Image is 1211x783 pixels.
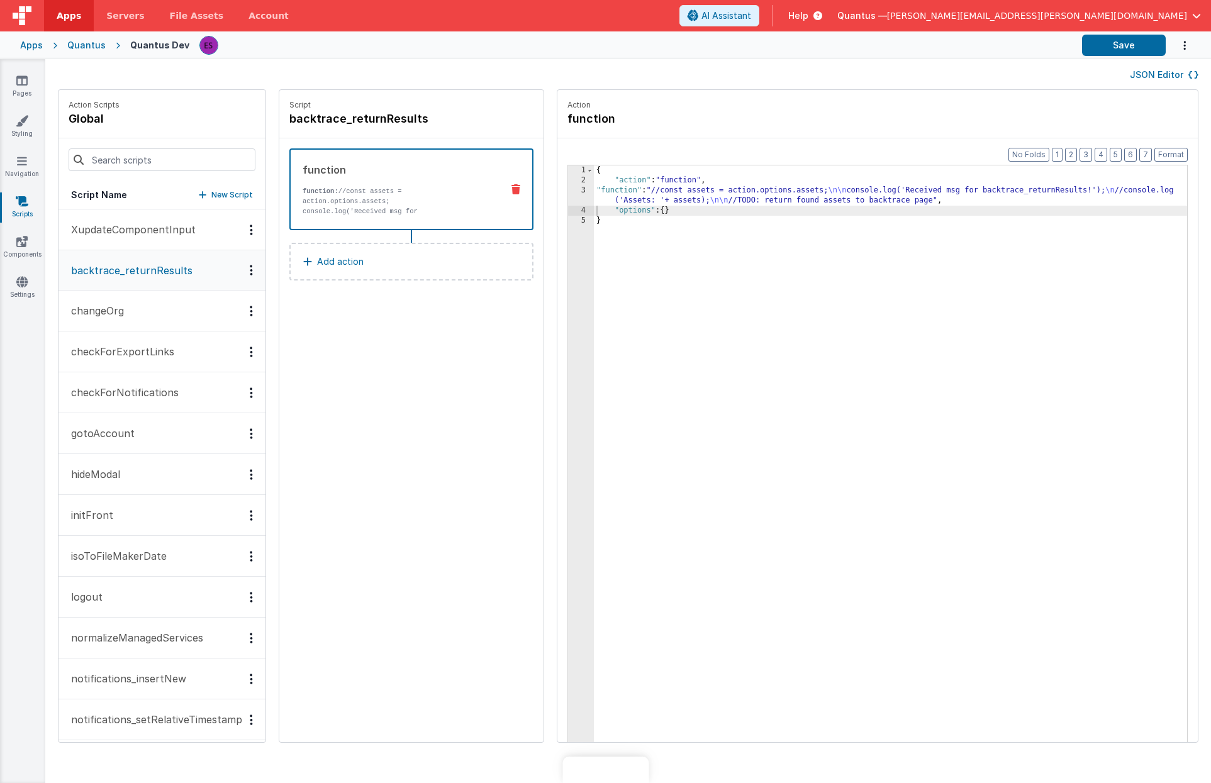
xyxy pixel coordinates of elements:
button: notifications_setRelativeTimestamp [59,699,265,740]
button: AI Assistant [679,5,759,26]
button: No Folds [1008,148,1049,162]
button: XupdateComponentInput [59,209,265,250]
div: Options [242,428,260,439]
p: checkForNotifications [64,385,179,400]
div: 1 [568,165,594,175]
button: 7 [1139,148,1152,162]
div: Quantus Dev [130,39,189,52]
button: Quantus — [PERSON_NAME][EMAIL_ADDRESS][PERSON_NAME][DOMAIN_NAME] [837,9,1201,22]
button: JSON Editor [1130,69,1198,81]
p: notifications_setRelativeTimestamp [64,712,242,727]
span: AI Assistant [701,9,751,22]
p: console.log('Received msg for backtrace_returnResults!'); //console.log('Assets: '+ assets); [303,206,492,236]
span: Help [788,9,808,22]
button: logout [59,577,265,618]
input: Search scripts [69,148,255,171]
button: 6 [1124,148,1137,162]
div: Options [242,714,260,725]
span: File Assets [170,9,224,22]
div: Options [242,306,260,316]
button: normalizeManagedServices [59,618,265,658]
h4: global [69,110,120,128]
div: Options [242,510,260,521]
div: Options [242,592,260,603]
div: Options [242,387,260,398]
span: [PERSON_NAME][EMAIL_ADDRESS][PERSON_NAME][DOMAIN_NAME] [887,9,1187,22]
h4: backtrace_returnResults [289,110,478,128]
p: XupdateComponentInput [64,222,196,237]
span: Quantus — [837,9,887,22]
h4: function [567,110,756,128]
button: Add action [289,243,533,280]
button: changeOrg [59,291,265,331]
p: Action Scripts [69,100,120,110]
div: Options [242,633,260,643]
button: Format [1154,148,1188,162]
span: Apps [57,9,81,22]
button: Options [1166,33,1191,58]
p: checkForExportLinks [64,344,174,359]
button: initFront [59,495,265,536]
div: Options [242,551,260,562]
button: New Script [199,189,253,201]
p: logout [64,589,103,604]
div: Options [242,347,260,357]
button: gotoAccount [59,413,265,454]
button: hideModal [59,454,265,495]
button: checkForExportLinks [59,331,265,372]
div: Options [242,225,260,235]
p: backtrace_returnResults [64,263,193,278]
div: 3 [568,186,594,206]
div: 5 [568,216,594,226]
p: isoToFileMakerDate [64,548,167,564]
button: 1 [1052,148,1063,162]
button: backtrace_returnResults [59,250,265,291]
button: checkForNotifications [59,372,265,413]
button: notifications_insertNew [59,658,265,699]
p: Action [567,100,1188,110]
strong: function: [303,187,338,195]
p: gotoAccount [64,426,135,441]
button: 2 [1065,148,1077,162]
div: Options [242,265,260,275]
div: 2 [568,175,594,186]
button: notifications_writeToQDMS [59,740,265,781]
p: New Script [211,189,253,201]
p: initFront [64,508,113,523]
div: Options [242,469,260,480]
span: Servers [106,9,144,22]
div: Quantus [67,39,106,52]
p: Add action [317,254,364,269]
p: notifications_insertNew [64,671,186,686]
p: Script [289,100,533,110]
p: normalizeManagedServices [64,630,203,645]
h5: Script Name [71,189,127,201]
div: function [303,162,492,177]
div: Apps [20,39,43,52]
button: isoToFileMakerDate [59,536,265,577]
button: 5 [1110,148,1122,162]
div: 4 [568,206,594,216]
p: changeOrg [64,303,124,318]
iframe: Marker.io feedback button [562,757,649,783]
p: hideModal [64,467,120,482]
button: 3 [1080,148,1092,162]
button: Save [1082,35,1166,56]
img: 2445f8d87038429357ee99e9bdfcd63a [200,36,218,54]
p: //const assets = action.options.assets; [303,186,492,206]
div: Options [242,674,260,684]
button: 4 [1095,148,1107,162]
